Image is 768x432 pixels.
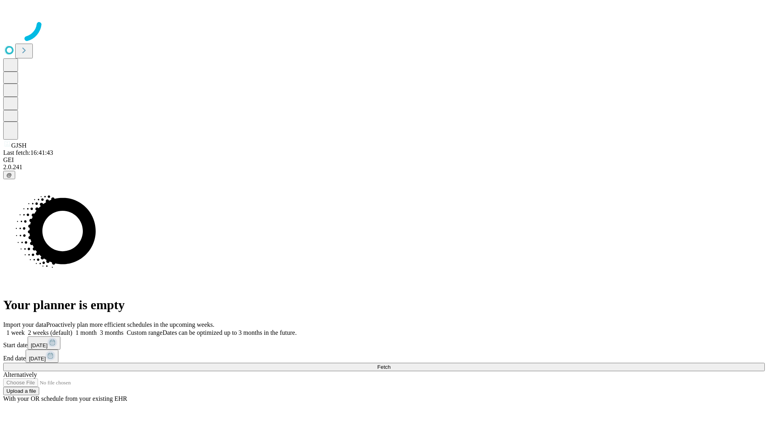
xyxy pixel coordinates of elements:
[3,371,37,378] span: Alternatively
[162,329,296,336] span: Dates can be optimized up to 3 months in the future.
[3,363,765,371] button: Fetch
[100,329,124,336] span: 3 months
[26,350,58,363] button: [DATE]
[3,350,765,363] div: End date
[29,356,46,362] span: [DATE]
[6,329,25,336] span: 1 week
[3,395,127,402] span: With your OR schedule from your existing EHR
[3,164,765,171] div: 2.0.241
[127,329,162,336] span: Custom range
[46,321,214,328] span: Proactively plan more efficient schedules in the upcoming weeks.
[31,342,48,348] span: [DATE]
[3,156,765,164] div: GEI
[28,336,60,350] button: [DATE]
[3,149,53,156] span: Last fetch: 16:41:43
[28,329,72,336] span: 2 weeks (default)
[3,387,39,395] button: Upload a file
[76,329,97,336] span: 1 month
[11,142,26,149] span: GJSH
[3,298,765,312] h1: Your planner is empty
[6,172,12,178] span: @
[3,336,765,350] div: Start date
[3,171,15,179] button: @
[377,364,390,370] span: Fetch
[3,321,46,328] span: Import your data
